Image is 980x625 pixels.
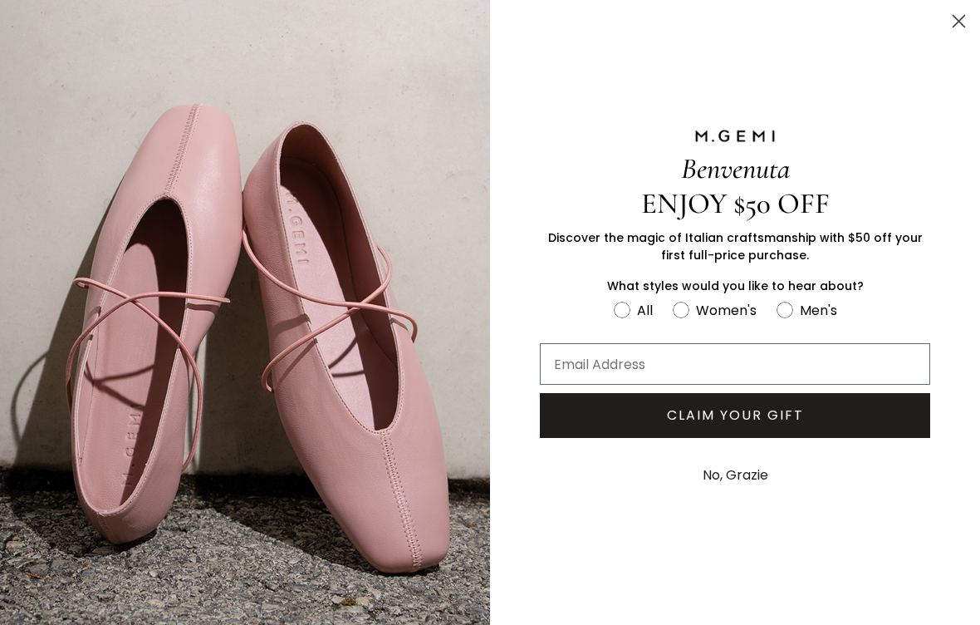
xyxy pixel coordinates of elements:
[696,300,757,321] div: Women's
[681,151,790,186] span: Benvenuta
[548,229,923,263] span: Discover the magic of Italian craftsmanship with $50 off your first full-price purchase.
[800,300,837,321] div: Men's
[944,7,973,36] button: Close dialog
[694,455,777,496] button: No, Grazie
[540,343,930,385] input: Email Address
[607,278,864,294] span: What styles would you like to hear about?
[637,300,653,321] div: All
[540,393,930,438] button: CLAIM YOUR GIFT
[693,129,777,144] img: M.GEMI
[641,186,830,221] span: ENJOY $50 OFF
